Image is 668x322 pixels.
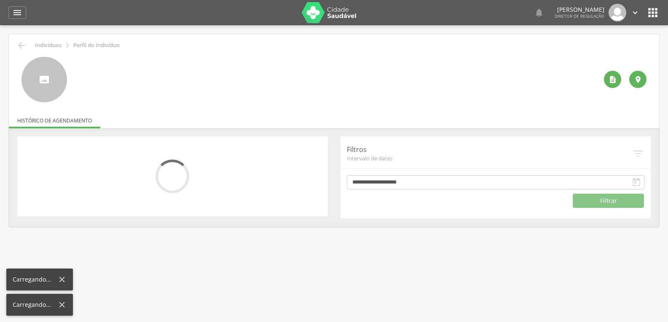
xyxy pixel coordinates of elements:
i: Voltar [16,40,27,51]
div: Ver histórico de cadastramento [604,71,621,88]
i:  [63,41,72,50]
i:  [631,177,641,187]
i:  [12,8,22,18]
i:  [609,75,617,84]
i:  [632,147,644,160]
p: Indivíduos [35,42,62,49]
i:  [534,8,544,18]
a:  [8,6,26,19]
i:  [634,75,642,84]
p: [PERSON_NAME] [555,7,604,13]
span: Diretor de regulação [555,13,604,19]
a:  [534,4,544,21]
span: Intervalo de datas [347,154,632,162]
i:  [646,6,660,19]
div: Carregando... [13,301,57,309]
i:  [630,8,640,17]
a:  [630,4,640,21]
p: Perfil do Indivíduo [73,42,120,49]
div: Localização [629,71,647,88]
div: Carregando... [13,275,57,284]
p: Filtros [347,145,632,154]
button: Filtrar [573,194,644,208]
